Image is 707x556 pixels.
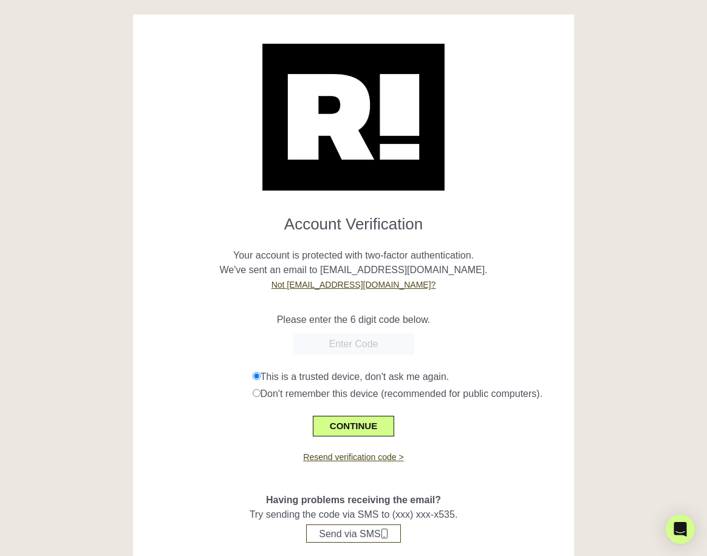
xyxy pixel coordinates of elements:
[266,495,441,505] span: Having problems receiving the email?
[142,464,565,543] div: Try sending the code via SMS to (xxx) xxx-x535.
[253,370,565,384] div: This is a trusted device, don't ask me again.
[272,280,436,290] a: Not [EMAIL_ADDRESS][DOMAIN_NAME]?
[293,333,414,355] input: Enter Code
[142,234,565,292] p: Your account is protected with two-factor authentication. We've sent an email to [EMAIL_ADDRESS][...
[306,524,400,543] button: Send via SMS
[253,387,565,401] div: Don't remember this device (recommended for public computers).
[303,452,403,462] a: Resend verification code >
[142,313,565,327] p: Please enter the 6 digit code below.
[142,205,565,234] h1: Account Verification
[666,515,695,544] div: Open Intercom Messenger
[313,416,394,436] button: CONTINUE
[262,44,445,191] img: Retention.com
